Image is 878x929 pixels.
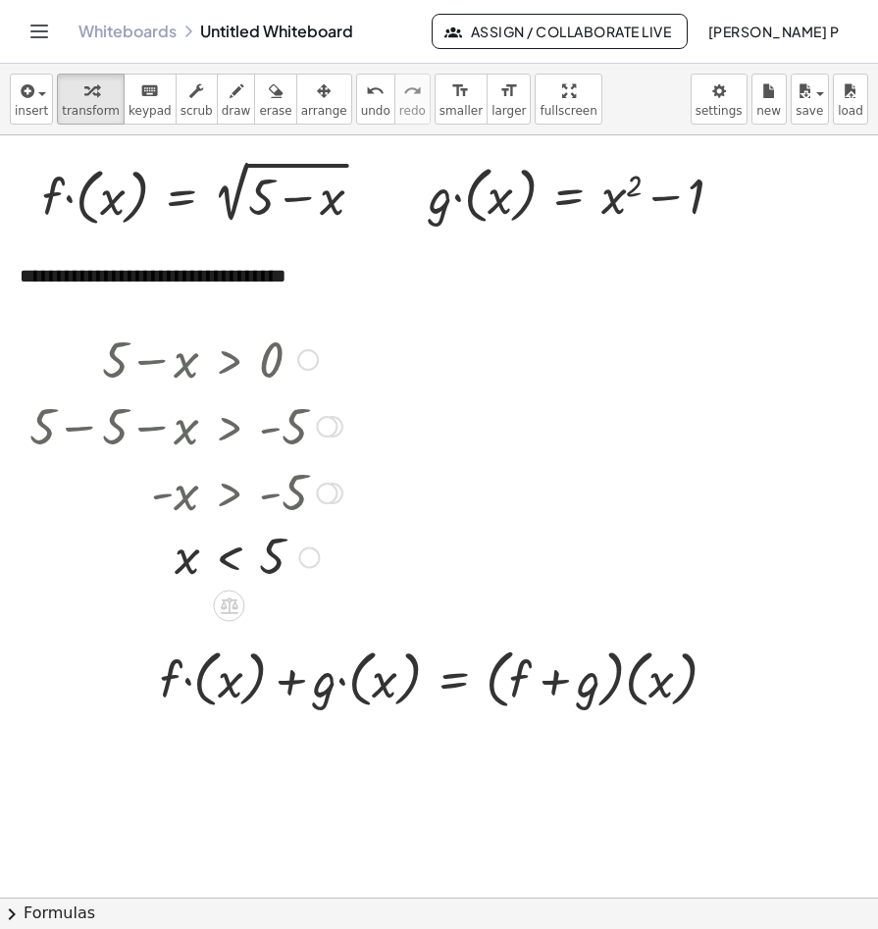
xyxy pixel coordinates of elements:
button: Assign / Collaborate Live [432,14,688,49]
button: new [751,74,787,125]
button: fullscreen [535,74,601,125]
div: Apply the same math to both sides of the equation [213,590,244,621]
span: undo [361,104,390,118]
span: [PERSON_NAME] P [707,23,839,40]
span: smaller [439,104,483,118]
button: load [833,74,868,125]
a: Whiteboards [78,22,177,41]
button: draw [217,74,256,125]
i: keyboard [140,79,159,103]
button: scrub [176,74,218,125]
span: transform [62,104,120,118]
button: format_sizesmaller [435,74,488,125]
i: format_size [451,79,470,103]
span: insert [15,104,48,118]
button: insert [10,74,53,125]
i: undo [366,79,385,103]
span: save [796,104,823,118]
span: fullscreen [540,104,596,118]
span: redo [399,104,426,118]
button: Toggle navigation [24,16,55,47]
span: arrange [301,104,347,118]
span: settings [696,104,743,118]
span: load [838,104,863,118]
i: format_size [499,79,518,103]
button: erase [254,74,296,125]
button: format_sizelarger [487,74,531,125]
button: transform [57,74,125,125]
span: keypad [129,104,172,118]
span: new [756,104,781,118]
span: draw [222,104,251,118]
button: redoredo [394,74,431,125]
button: keyboardkeypad [124,74,177,125]
span: larger [491,104,526,118]
span: scrub [181,104,213,118]
span: erase [259,104,291,118]
button: settings [691,74,748,125]
i: redo [403,79,422,103]
span: Assign / Collaborate Live [448,23,671,40]
button: save [791,74,829,125]
button: [PERSON_NAME] P [692,14,854,49]
button: undoundo [356,74,395,125]
button: arrange [296,74,352,125]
